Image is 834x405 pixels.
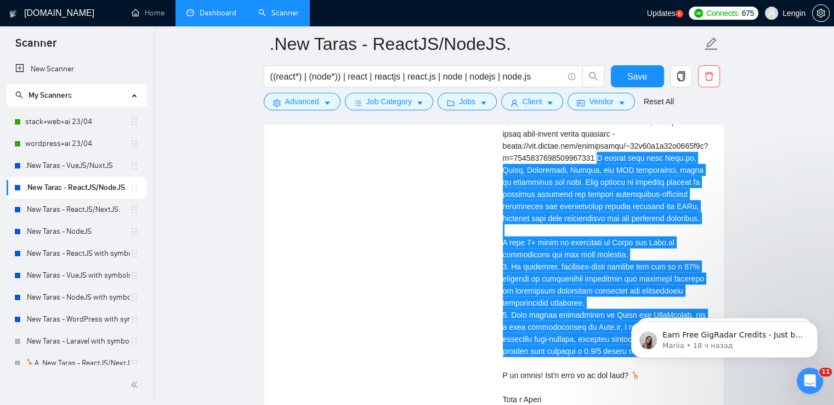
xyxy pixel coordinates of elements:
[25,286,130,308] a: .New Taras - NodeJS with symbols
[25,243,130,265] a: .New Taras - ReactJS with symbols
[510,99,518,107] span: user
[15,91,23,99] span: search
[15,91,72,100] span: My Scanners
[615,299,834,375] iframe: Intercom notifications сообщение
[7,111,146,133] li: stack+web+ai 23/04
[273,99,281,107] span: setting
[25,221,130,243] a: .New Taras - NodeJS.
[354,99,362,107] span: bars
[7,133,146,155] li: wordpress+ai 23/04
[130,227,139,236] span: holder
[812,9,830,18] a: setting
[15,58,138,80] a: New Scanner
[741,7,753,19] span: 675
[270,70,563,83] input: Search Freelance Jobs...
[9,5,17,22] img: logo
[366,95,412,108] span: Job Category
[130,315,139,324] span: holder
[480,99,487,107] span: caret-down
[577,99,585,107] span: idcard
[130,205,139,214] span: holder
[7,243,146,265] li: .New Taras - ReactJS with symbols
[459,95,475,108] span: Jobs
[130,161,139,170] span: holder
[7,155,146,177] li: .New Taras - VueJS/NuxtJS
[25,155,130,177] a: .New Taras - VueJS/NuxtJS
[7,308,146,330] li: .New Taras - WordPress with symbols
[568,93,634,110] button: idcardVendorcaret-down
[131,379,141,390] span: double-left
[7,199,146,221] li: .New Taras - ReactJS/NextJS.
[130,293,139,302] span: holder
[25,330,130,352] a: .New Taras - Laravel with symbols
[501,93,564,110] button: userClientcaret-down
[568,73,575,80] span: info-circle
[611,65,664,87] button: Save
[7,58,146,80] li: New Scanner
[698,65,720,87] button: delete
[704,37,718,51] span: edit
[546,99,554,107] span: caret-down
[627,70,647,83] span: Save
[647,9,676,18] span: Updates
[258,8,299,18] a: searchScanner
[589,95,613,108] span: Vendor
[25,177,130,199] a: .New Taras - ReactJS/NodeJS.
[130,117,139,126] span: holder
[130,337,139,346] span: holder
[130,139,139,148] span: holder
[285,95,319,108] span: Advanced
[324,99,331,107] span: caret-down
[670,65,692,87] button: copy
[618,99,626,107] span: caret-down
[7,265,146,286] li: .New Taras - VueJS with symbols
[270,30,702,58] input: Scanner name...
[582,65,604,87] button: search
[678,12,681,16] text: 5
[438,93,497,110] button: folderJobscaret-down
[130,271,139,280] span: holder
[7,286,146,308] li: .New Taras - NodeJS with symbols
[7,330,146,352] li: .New Taras - Laravel with symbols
[812,4,830,22] button: setting
[644,95,674,108] a: Reset All
[671,71,691,81] span: copy
[186,8,236,18] a: dashboardDashboard
[699,71,719,81] span: delete
[523,95,542,108] span: Client
[345,93,433,110] button: barsJob Categorycaret-down
[130,183,139,192] span: holder
[7,35,65,58] span: Scanner
[7,177,146,199] li: .New Taras - ReactJS/NodeJS.
[25,352,130,374] a: 🦒A .New Taras - ReactJS/NextJS usual 23/04
[29,91,72,100] span: My Scanners
[694,9,703,18] img: upwork-logo.png
[7,352,146,374] li: 🦒A .New Taras - ReactJS/NextJS usual 23/04
[416,99,424,107] span: caret-down
[819,368,832,376] span: 11
[7,221,146,243] li: .New Taras - NodeJS.
[676,10,683,18] a: 5
[132,8,164,18] a: homeHome
[130,359,139,368] span: holder
[797,368,823,394] iframe: Intercom live chat
[768,9,775,17] span: user
[25,111,130,133] a: stack+web+ai 23/04
[25,265,130,286] a: .New Taras - VueJS with symbols
[25,133,130,155] a: wordpress+ai 23/04
[25,199,130,221] a: .New Taras - ReactJS/NextJS.
[130,249,139,258] span: holder
[583,71,604,81] span: search
[447,99,455,107] span: folder
[264,93,341,110] button: settingAdvancedcaret-down
[706,7,739,19] span: Connects:
[25,308,130,330] a: .New Taras - WordPress with symbols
